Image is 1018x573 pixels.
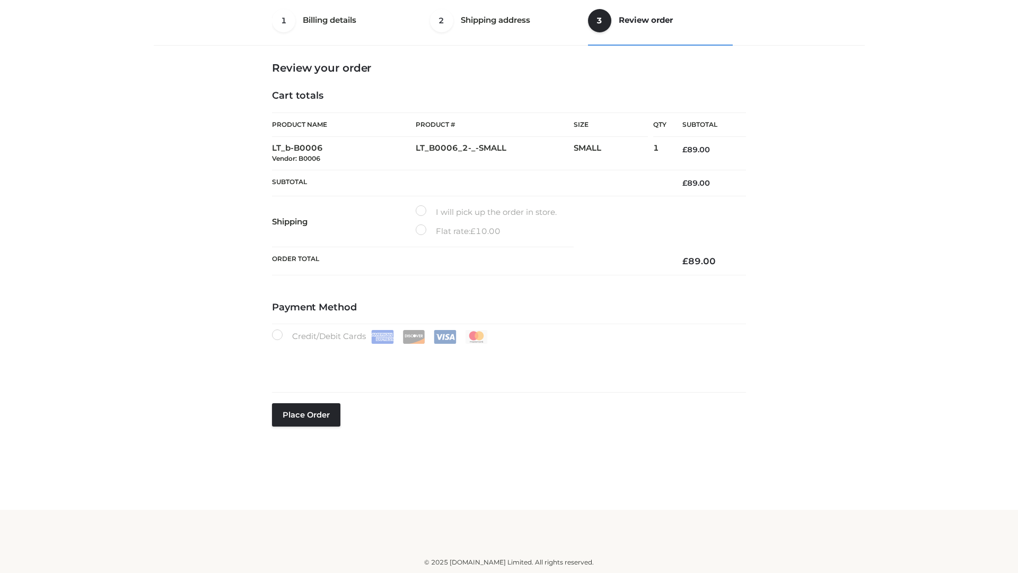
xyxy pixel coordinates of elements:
span: £ [682,178,687,188]
label: Flat rate: [416,224,501,238]
bdi: 89.00 [682,256,716,266]
label: I will pick up the order in store. [416,205,557,219]
th: Size [574,113,648,137]
img: Mastercard [465,330,488,344]
button: Place order [272,403,340,427]
img: Amex [371,330,394,344]
th: Shipping [272,196,416,247]
span: £ [682,256,688,266]
bdi: 10.00 [470,226,501,236]
small: Vendor: B0006 [272,154,320,162]
bdi: 89.00 [682,178,710,188]
td: LT_b-B0006 [272,137,416,170]
h4: Payment Method [272,302,746,314]
div: © 2025 [DOMAIN_NAME] Limited. All rights reserved. [157,557,861,568]
iframe: Secure payment input frame [270,342,744,380]
th: Subtotal [272,170,666,196]
td: LT_B0006_2-_-SMALL [416,137,574,170]
th: Product Name [272,112,416,137]
label: Credit/Debit Cards [272,329,489,344]
th: Product # [416,112,574,137]
bdi: 89.00 [682,145,710,154]
td: SMALL [574,137,653,170]
h4: Cart totals [272,90,746,102]
td: 1 [653,137,666,170]
th: Subtotal [666,113,746,137]
span: £ [470,226,476,236]
h3: Review your order [272,62,746,74]
img: Discover [402,330,425,344]
span: £ [682,145,687,154]
img: Visa [434,330,457,344]
th: Qty [653,112,666,137]
th: Order Total [272,247,666,275]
